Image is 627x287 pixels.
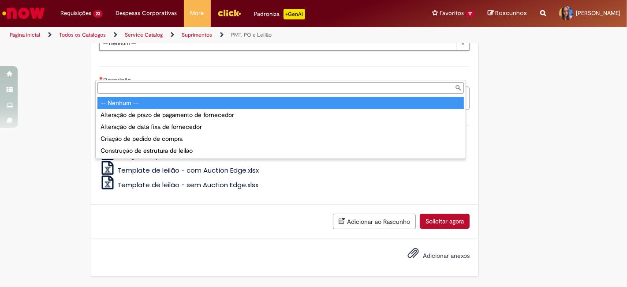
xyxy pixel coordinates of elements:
div: Criação de pedido de compra [97,133,464,145]
ul: Tipo de solicitação [96,95,466,159]
div: Alteração de prazo de pagamento de fornecedor [97,109,464,121]
div: Alteração de data fixa de fornecedor [97,121,464,133]
div: -- Nenhum -- [97,97,464,109]
div: Construção de estrutura de leilão [97,145,464,157]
